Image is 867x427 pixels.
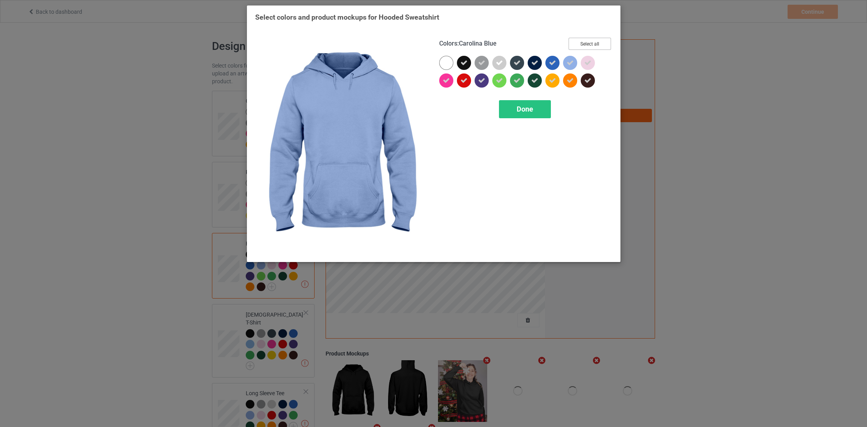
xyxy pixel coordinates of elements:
span: Done [516,105,533,113]
button: Select all [569,38,611,50]
img: regular.jpg [255,38,428,254]
span: Colors [439,40,457,47]
span: Select colors and product mockups for Hooded Sweatshirt [255,13,439,21]
span: Carolina Blue [459,40,497,47]
h4: : [439,40,497,48]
